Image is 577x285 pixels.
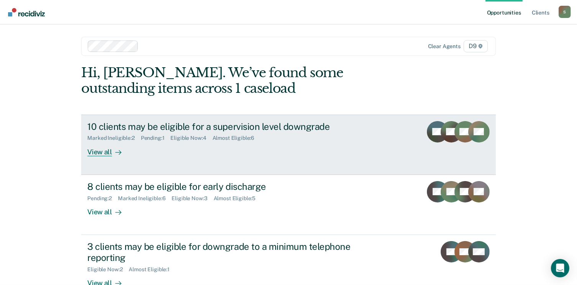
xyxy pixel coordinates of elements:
div: Pending : 2 [87,195,118,202]
div: 3 clients may be eligible for downgrade to a minimum telephone reporting [87,241,356,263]
a: 10 clients may be eligible for a supervision level downgradeMarked Ineligible:2Pending:1Eligible ... [81,115,495,175]
div: Almost Eligible : 5 [214,195,262,202]
div: Eligible Now : 4 [171,135,212,141]
div: S [559,6,571,18]
div: View all [87,141,130,156]
div: Almost Eligible : 6 [212,135,261,141]
div: 8 clients may be eligible for early discharge [87,181,356,192]
img: Recidiviz [8,8,45,16]
div: 10 clients may be eligible for a supervision level downgrade [87,121,356,132]
div: Marked Ineligible : 2 [87,135,141,141]
div: View all [87,201,130,216]
div: Hi, [PERSON_NAME]. We’ve found some outstanding items across 1 caseload [81,65,413,96]
div: Pending : 1 [141,135,171,141]
span: D9 [464,40,488,52]
div: Eligible Now : 2 [87,266,129,273]
div: Clear agents [428,43,461,50]
a: 8 clients may be eligible for early dischargePending:2Marked Ineligible:6Eligible Now:3Almost Eli... [81,175,495,235]
div: Almost Eligible : 1 [129,266,176,273]
div: Marked Ineligible : 6 [118,195,172,202]
div: Open Intercom Messenger [551,259,569,277]
div: Eligible Now : 3 [172,195,214,202]
button: Profile dropdown button [559,6,571,18]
